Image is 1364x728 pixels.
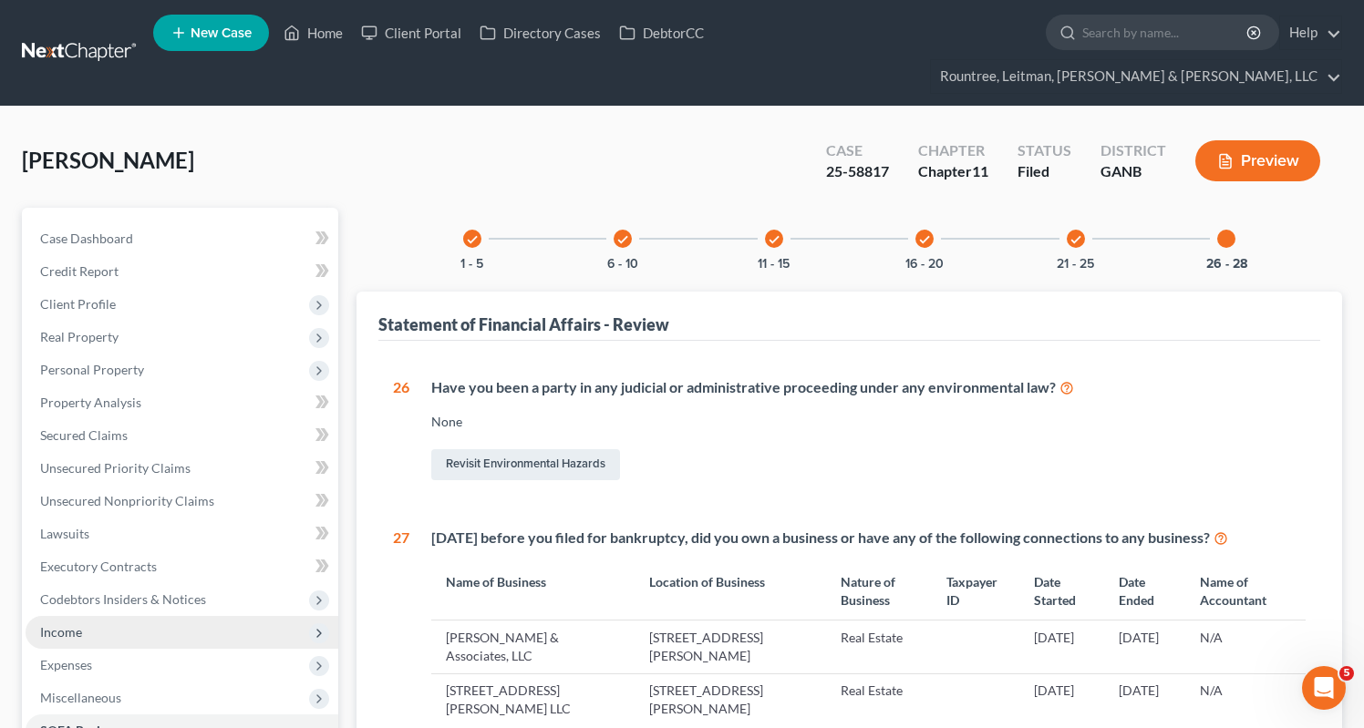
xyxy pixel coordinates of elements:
a: Client Portal [352,16,470,49]
a: Unsecured Priority Claims [26,452,338,485]
a: Executory Contracts [26,550,338,583]
th: Date Ended [1104,562,1185,620]
span: Lawsuits [40,526,89,541]
i: check [918,233,931,246]
button: 6 - 10 [607,258,638,271]
button: 1 - 5 [460,258,483,271]
div: Chapter [918,140,988,161]
button: Preview [1195,140,1320,181]
a: Help [1280,16,1341,49]
a: DebtorCC [610,16,713,49]
a: Lawsuits [26,518,338,550]
td: N/A [1185,620,1306,673]
span: Property Analysis [40,395,141,410]
td: Real Estate [826,620,932,673]
span: Secured Claims [40,427,128,443]
td: [DATE] [1019,620,1104,673]
span: Executory Contracts [40,559,157,574]
iframe: Intercom live chat [1302,666,1346,710]
a: Home [274,16,352,49]
a: Case Dashboard [26,222,338,255]
a: Secured Claims [26,419,338,452]
span: 11 [972,162,988,179]
td: Real Estate [826,673,932,726]
td: [DATE] [1019,673,1104,726]
span: Expenses [40,657,92,672]
i: check [616,233,629,246]
button: 16 - 20 [905,258,944,271]
th: Date Started [1019,562,1104,620]
span: Client Profile [40,296,116,312]
i: check [466,233,479,246]
div: Filed [1018,161,1071,182]
button: 26 - 28 [1206,258,1247,271]
td: [DATE] [1104,620,1185,673]
span: Miscellaneous [40,690,121,705]
div: Case [826,140,889,161]
input: Search by name... [1082,15,1249,49]
span: Personal Property [40,362,144,377]
th: Nature of Business [826,562,932,620]
th: Taxpayer ID [932,562,1019,620]
div: 26 [393,377,409,484]
span: Unsecured Nonpriority Claims [40,493,214,508]
a: Property Analysis [26,386,338,419]
span: [PERSON_NAME] [22,147,194,173]
div: GANB [1100,161,1166,182]
a: Directory Cases [470,16,610,49]
span: New Case [191,26,252,40]
span: Income [40,624,82,640]
td: N/A [1185,673,1306,726]
div: 25-58817 [826,161,889,182]
a: Credit Report [26,255,338,288]
span: Real Property [40,329,119,344]
div: Statement of Financial Affairs - Review [378,313,669,335]
button: 11 - 15 [758,258,790,271]
span: 5 [1339,666,1354,681]
i: check [768,233,780,246]
th: Location of Business [635,562,826,620]
td: [STREET_ADDRESS][PERSON_NAME] [635,673,826,726]
div: District [1100,140,1166,161]
div: Have you been a party in any judicial or administrative proceeding under any environmental law? [431,377,1306,398]
a: Unsecured Nonpriority Claims [26,485,338,518]
div: Chapter [918,161,988,182]
td: [DATE] [1104,673,1185,726]
i: check [1069,233,1082,246]
a: Revisit Environmental Hazards [431,449,620,480]
div: [DATE] before you filed for bankruptcy, did you own a business or have any of the following conne... [431,528,1306,549]
span: Case Dashboard [40,231,133,246]
a: Rountree, Leitman, [PERSON_NAME] & [PERSON_NAME], LLC [931,60,1341,93]
button: 21 - 25 [1057,258,1094,271]
span: Unsecured Priority Claims [40,460,191,476]
span: Codebtors Insiders & Notices [40,591,206,607]
div: None [431,413,1306,431]
td: [STREET_ADDRESS][PERSON_NAME] [635,620,826,673]
th: Name of Business [431,562,635,620]
td: [PERSON_NAME] & Associates, LLC [431,620,635,673]
th: Name of Accountant [1185,562,1306,620]
span: Credit Report [40,263,119,279]
div: Status [1018,140,1071,161]
td: [STREET_ADDRESS][PERSON_NAME] LLC [431,673,635,726]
